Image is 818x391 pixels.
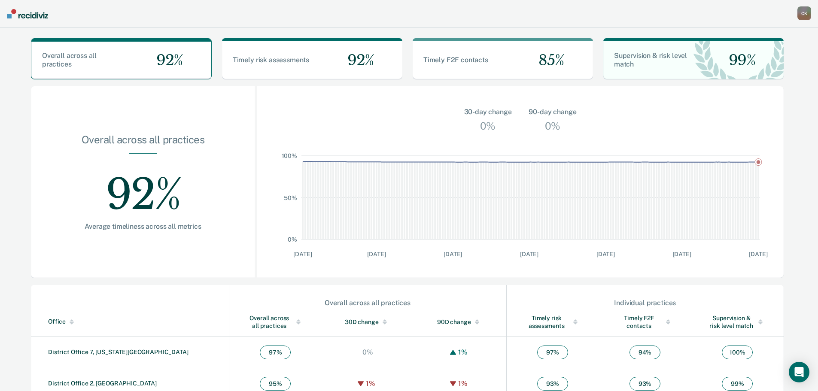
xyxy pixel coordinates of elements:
div: Individual practices [507,299,783,307]
span: 97 % [260,346,291,359]
span: 99 % [722,377,753,391]
span: 100 % [722,346,753,359]
div: Open Intercom Messenger [789,362,809,382]
a: District Office 7, [US_STATE][GEOGRAPHIC_DATA] [48,349,189,355]
div: 0% [478,117,498,134]
span: Supervision & risk level match [614,52,687,68]
div: 1% [456,348,470,356]
text: [DATE] [749,251,767,258]
div: 1% [364,379,377,388]
div: 0% [360,348,375,356]
img: Recidiviz [7,9,48,18]
div: Supervision & risk level match [709,314,766,330]
th: Toggle SortBy [691,307,784,337]
span: 99% [722,52,756,69]
th: Toggle SortBy [414,307,506,337]
span: 93 % [537,377,568,391]
text: [DATE] [293,251,312,258]
div: Overall across all practices [58,133,228,153]
button: CK [797,6,811,20]
div: 90-day change [529,107,576,117]
div: 0% [543,117,563,134]
div: Timely F2F contacts [616,314,674,330]
span: Overall across all practices [42,52,97,68]
div: 92% [58,154,228,222]
th: Toggle SortBy [599,307,691,337]
th: Toggle SortBy [322,307,414,337]
a: District Office 2, [GEOGRAPHIC_DATA] [48,380,157,387]
div: 1% [456,379,470,388]
text: [DATE] [520,251,538,258]
span: Timely risk assessments [233,56,309,64]
text: [DATE] [367,251,386,258]
div: 90D change [431,318,489,326]
div: 30D change [339,318,397,326]
div: Average timeliness across all metrics [58,222,228,230]
span: 97 % [537,346,568,359]
div: C K [797,6,811,20]
text: [DATE] [596,251,615,258]
th: Toggle SortBy [506,307,599,337]
span: 95 % [260,377,291,391]
span: Timely F2F contacts [423,56,488,64]
div: Timely risk assessments [524,314,582,330]
span: 94 % [629,346,660,359]
span: 85% [532,52,564,69]
div: Office [48,318,225,325]
div: Overall across all practices [230,299,506,307]
div: 30-day change [464,107,512,117]
span: 93 % [629,377,660,391]
text: [DATE] [444,251,462,258]
div: Overall across all practices [246,314,304,330]
th: Toggle SortBy [229,307,321,337]
th: Toggle SortBy [31,307,229,337]
text: [DATE] [673,251,691,258]
span: 92% [149,52,183,69]
span: 92% [341,52,374,69]
div: [US_STATE] [31,10,122,28]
